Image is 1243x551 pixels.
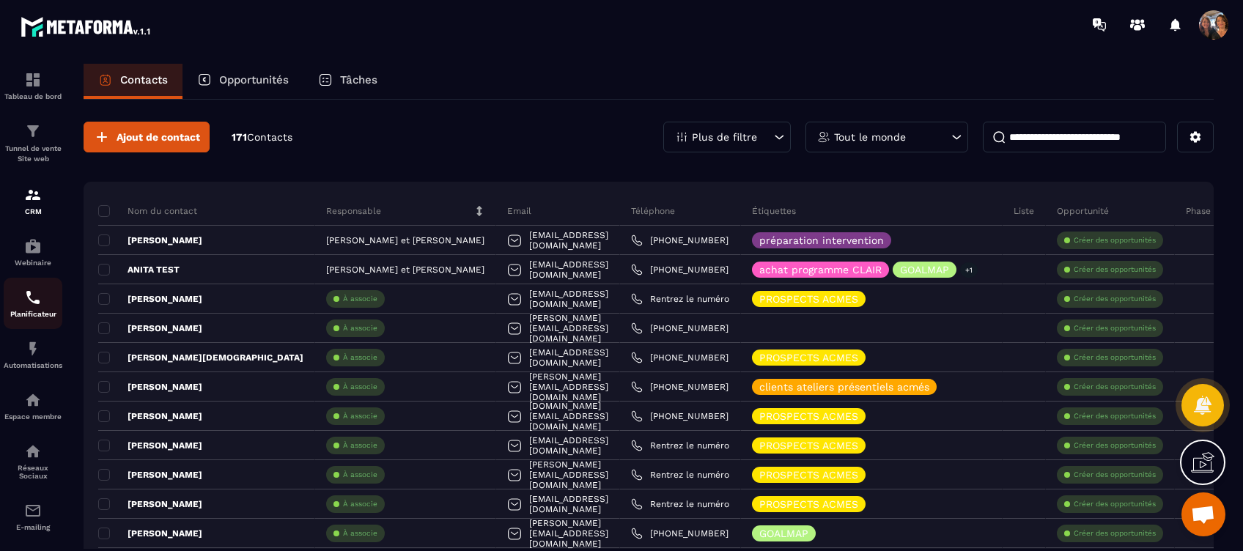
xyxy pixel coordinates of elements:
p: Créer des opportunités [1074,411,1156,421]
p: [PERSON_NAME] [98,469,202,481]
p: Contacts [120,73,168,86]
a: schedulerschedulerPlanificateur [4,278,62,329]
span: Contacts [247,131,292,143]
p: PROSPECTS ACMES [759,470,858,480]
p: Phase [1186,205,1211,217]
p: À associe [343,528,377,539]
p: PROSPECTS ACMES [759,499,858,509]
p: [PERSON_NAME] [98,381,202,393]
a: formationformationTunnel de vente Site web [4,111,62,175]
a: automationsautomationsEspace membre [4,380,62,432]
a: [PHONE_NUMBER] [631,234,729,246]
img: formation [24,186,42,204]
a: Contacts [84,64,182,99]
p: [PERSON_NAME] [98,440,202,451]
p: ANITA TEST [98,264,180,275]
p: Réseaux Sociaux [4,464,62,480]
p: À associe [343,499,377,509]
p: Webinaire [4,259,62,267]
a: [PHONE_NUMBER] [631,381,729,393]
p: [PERSON_NAME] [98,528,202,539]
p: PROSPECTS ACMES [759,440,858,451]
a: [PHONE_NUMBER] [631,528,729,539]
img: scheduler [24,289,42,306]
p: À associe [343,382,377,392]
a: [PHONE_NUMBER] [631,322,729,334]
p: À associe [343,411,377,421]
p: Créer des opportunités [1074,235,1156,245]
p: GOALMAP [759,528,808,539]
a: Opportunités [182,64,303,99]
img: email [24,502,42,519]
img: formation [24,71,42,89]
a: social-networksocial-networkRéseaux Sociaux [4,432,62,491]
p: Étiquettes [752,205,796,217]
p: Créer des opportunités [1074,323,1156,333]
p: Tableau de bord [4,92,62,100]
a: formationformationCRM [4,175,62,226]
p: Créer des opportunités [1074,440,1156,451]
p: [PERSON_NAME] [98,234,202,246]
a: automationsautomationsAutomatisations [4,329,62,380]
p: Créer des opportunités [1074,352,1156,363]
p: achat programme CLAIR [759,265,882,275]
p: Opportunité [1057,205,1109,217]
a: automationsautomationsWebinaire [4,226,62,278]
p: Créer des opportunités [1074,382,1156,392]
p: Nom du contact [98,205,197,217]
img: automations [24,340,42,358]
p: PROSPECTS ACMES [759,352,858,363]
p: Automatisations [4,361,62,369]
img: formation [24,122,42,140]
p: Espace membre [4,413,62,421]
p: Opportunités [219,73,289,86]
p: Créer des opportunités [1074,470,1156,480]
button: Ajout de contact [84,122,210,152]
p: Responsable [326,205,381,217]
img: logo [21,13,152,40]
p: +1 [960,262,978,278]
p: PROSPECTS ACMES [759,294,858,304]
img: automations [24,391,42,409]
div: Ouvrir le chat [1181,492,1225,536]
p: [PERSON_NAME] et [PERSON_NAME] [326,235,484,245]
p: CRM [4,207,62,215]
p: Créer des opportunités [1074,294,1156,304]
p: À associe [343,440,377,451]
span: Ajout de contact [117,130,200,144]
p: Créer des opportunités [1074,265,1156,275]
p: Créer des opportunités [1074,528,1156,539]
p: Téléphone [631,205,675,217]
a: [PHONE_NUMBER] [631,410,729,422]
p: À associe [343,470,377,480]
p: Tout le monde [834,132,906,142]
a: formationformationTableau de bord [4,60,62,111]
p: À associe [343,352,377,363]
img: automations [24,237,42,255]
p: clients ateliers présentiels acmés [759,382,929,392]
p: [PERSON_NAME] [98,293,202,305]
p: E-mailing [4,523,62,531]
p: Tunnel de vente Site web [4,144,62,164]
p: Plus de filtre [692,132,757,142]
p: PROSPECTS ACMES [759,411,858,421]
p: Liste [1014,205,1034,217]
p: [PERSON_NAME][DEMOGRAPHIC_DATA] [98,352,303,363]
a: Tâches [303,64,392,99]
p: Tâches [340,73,377,86]
p: Créer des opportunités [1074,499,1156,509]
p: À associe [343,323,377,333]
p: [PERSON_NAME] [98,410,202,422]
p: Planificateur [4,310,62,318]
a: [PHONE_NUMBER] [631,264,729,275]
p: préparation intervention [759,235,884,245]
a: emailemailE-mailing [4,491,62,542]
p: [PERSON_NAME] et [PERSON_NAME] [326,265,484,275]
img: social-network [24,443,42,460]
p: [PERSON_NAME] [98,498,202,510]
p: GOALMAP [900,265,949,275]
a: [PHONE_NUMBER] [631,352,729,363]
p: Email [507,205,531,217]
p: À associe [343,294,377,304]
p: 171 [232,130,292,144]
